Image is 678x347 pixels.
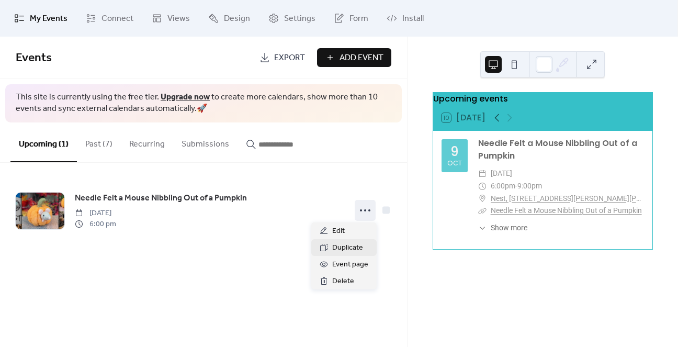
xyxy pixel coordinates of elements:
[224,13,250,25] span: Design
[332,259,368,271] span: Event page
[478,222,487,233] div: ​
[78,4,141,32] a: Connect
[478,137,637,162] a: Needle Felt a Mouse Nibbling Out of a Pumpkin
[332,225,345,238] span: Edit
[478,222,527,233] button: ​Show more
[75,192,247,205] a: Needle Felt a Mouse Nibbling Out of a Pumpkin
[30,13,67,25] span: My Events
[10,122,77,162] button: Upcoming (1)
[402,13,424,25] span: Install
[478,205,487,217] div: ​
[101,13,133,25] span: Connect
[433,93,652,105] div: Upcoming events
[77,122,121,161] button: Past (7)
[326,4,376,32] a: Form
[491,180,515,193] span: 6:00pm
[144,4,198,32] a: Views
[261,4,323,32] a: Settings
[491,206,642,215] a: Needle Felt a Mouse Nibbling Out of a Pumpkin
[478,167,487,180] div: ​
[121,122,173,161] button: Recurring
[478,193,487,205] div: ​
[200,4,258,32] a: Design
[75,192,247,205] span: Needle Felt a Mouse Nibbling Out of a Pumpkin
[517,180,542,193] span: 9:00pm
[75,208,116,219] span: [DATE]
[450,145,459,158] div: 9
[75,219,116,230] span: 6:00 pm
[284,13,315,25] span: Settings
[274,52,305,64] span: Export
[447,160,462,167] div: Oct
[6,4,75,32] a: My Events
[349,13,368,25] span: Form
[161,89,210,105] a: Upgrade now
[491,167,512,180] span: [DATE]
[332,275,354,288] span: Delete
[491,193,644,205] a: Nest, [STREET_ADDRESS][PERSON_NAME][PERSON_NAME]
[167,13,190,25] span: Views
[173,122,238,161] button: Submissions
[491,222,527,233] span: Show more
[16,92,391,115] span: This site is currently using the free tier. to create more calendars, show more than 10 events an...
[515,180,517,193] span: -
[317,48,391,67] button: Add Event
[332,242,363,254] span: Duplicate
[478,180,487,193] div: ​
[252,48,313,67] a: Export
[340,52,383,64] span: Add Event
[379,4,432,32] a: Install
[16,47,52,70] span: Events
